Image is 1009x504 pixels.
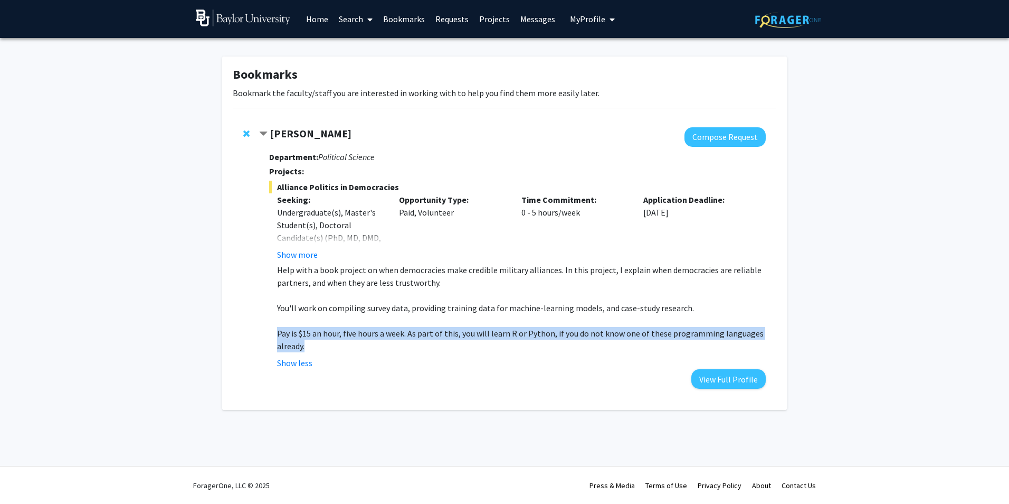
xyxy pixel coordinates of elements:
span: Remove Joshua Alley from bookmarks [243,129,250,138]
p: Opportunity Type: [399,193,506,206]
p: Bookmark the faculty/staff you are interested in working with to help you find them more easily l... [233,87,776,99]
div: 0 - 5 hours/week [513,193,636,261]
div: ForagerOne, LLC © 2025 [193,467,270,504]
a: Privacy Policy [698,481,741,490]
div: Undergraduate(s), Master's Student(s), Doctoral Candidate(s) (PhD, MD, DMD, PharmD, etc.) [277,206,384,257]
button: Show more [277,248,318,261]
span: Alliance Politics in Democracies [269,181,766,193]
a: Requests [430,1,474,38]
a: Search [334,1,378,38]
div: [DATE] [635,193,758,261]
a: Home [301,1,334,38]
img: Baylor University Logo [196,10,290,26]
button: Show less [277,357,312,369]
p: You'll work on compiling survey data, providing training data for machine-learning models, and ca... [277,302,766,314]
button: Compose Request to Joshua Alley [684,127,766,147]
span: My Profile [570,14,605,24]
a: Messages [515,1,560,38]
a: About [752,481,771,490]
button: View Full Profile [691,369,766,389]
a: Projects [474,1,515,38]
strong: Projects: [269,166,304,176]
a: Terms of Use [645,481,687,490]
strong: Department: [269,152,318,162]
p: Application Deadline: [643,193,750,206]
p: Time Commitment: [521,193,628,206]
h1: Bookmarks [233,67,776,82]
strong: [PERSON_NAME] [270,127,351,140]
img: ForagerOne Logo [755,12,821,28]
p: Help with a book project on when democracies make credible military alliances. In this project, I... [277,264,766,289]
iframe: Chat [8,456,45,496]
div: Paid, Volunteer [391,193,513,261]
a: Bookmarks [378,1,430,38]
span: Contract Joshua Alley Bookmark [259,130,268,138]
a: Contact Us [782,481,816,490]
a: Press & Media [589,481,635,490]
p: Seeking: [277,193,384,206]
i: Political Science [318,152,375,162]
p: Pay is $15 an hour, five hours a week. As part of this, you will learn R or Python, if you do not... [277,327,766,352]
